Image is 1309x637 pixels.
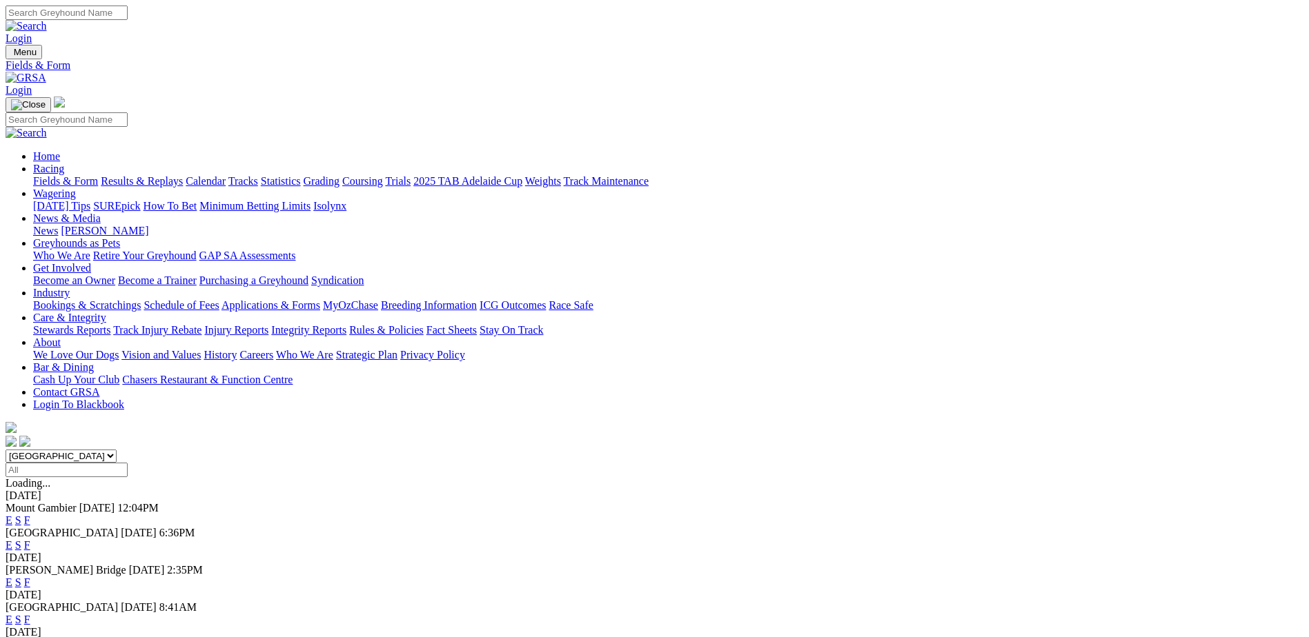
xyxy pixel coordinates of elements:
[6,422,17,433] img: logo-grsa-white.png
[6,20,47,32] img: Search
[121,527,157,538] span: [DATE]
[6,59,1303,72] div: Fields & Form
[33,175,98,187] a: Fields & Form
[186,175,226,187] a: Calendar
[33,225,1303,237] div: News & Media
[199,200,311,212] a: Minimum Betting Limits
[6,502,77,514] span: Mount Gambier
[24,539,30,551] a: F
[93,200,140,212] a: SUREpick
[24,576,30,588] a: F
[304,175,339,187] a: Grading
[271,324,346,336] a: Integrity Reports
[33,386,99,398] a: Contact GRSA
[204,324,268,336] a: Injury Reports
[122,374,293,385] a: Chasers Restaurant & Function Centre
[121,349,201,361] a: Vision and Values
[113,324,201,336] a: Track Injury Rebate
[6,539,12,551] a: E
[276,349,333,361] a: Who We Are
[480,299,546,311] a: ICG Outcomes
[6,589,1303,601] div: [DATE]
[6,84,32,96] a: Login
[167,564,203,576] span: 2:35PM
[33,250,90,261] a: Who We Are
[24,614,30,625] a: F
[33,312,106,323] a: Care & Integrity
[33,188,76,199] a: Wagering
[6,614,12,625] a: E
[6,6,128,20] input: Search
[33,225,58,236] a: News
[204,349,237,361] a: History
[413,175,522,187] a: 2025 TAB Adelaide Cup
[54,97,65,108] img: logo-grsa-white.png
[33,361,94,373] a: Bar & Dining
[33,262,91,274] a: Get Involved
[6,32,32,44] a: Login
[6,601,118,613] span: [GEOGRAPHIC_DATA]
[33,299,141,311] a: Bookings & Scratchings
[33,150,60,162] a: Home
[480,324,543,336] a: Stay On Track
[33,200,1303,212] div: Wagering
[33,398,124,410] a: Login To Blackbook
[6,97,51,112] button: Toggle navigation
[6,576,12,588] a: E
[6,552,1303,564] div: [DATE]
[33,287,70,299] a: Industry
[313,200,346,212] a: Isolynx
[118,274,197,286] a: Become a Trainer
[93,250,197,261] a: Retire Your Greyhound
[101,175,183,187] a: Results & Replays
[33,349,119,361] a: We Love Our Dogs
[33,250,1303,262] div: Greyhounds as Pets
[6,72,46,84] img: GRSA
[61,225,148,236] a: [PERSON_NAME]
[24,514,30,526] a: F
[33,299,1303,312] div: Industry
[239,349,273,361] a: Careers
[6,112,128,127] input: Search
[228,175,258,187] a: Tracks
[33,274,115,286] a: Become an Owner
[144,200,197,212] a: How To Bet
[6,527,118,538] span: [GEOGRAPHIC_DATA]
[549,299,593,311] a: Race Safe
[33,163,64,174] a: Racing
[33,374,119,385] a: Cash Up Your Club
[6,127,47,139] img: Search
[311,274,364,286] a: Syndication
[117,502,159,514] span: 12:04PM
[400,349,465,361] a: Privacy Policy
[564,175,649,187] a: Track Maintenance
[336,349,397,361] a: Strategic Plan
[349,324,424,336] a: Rules & Policies
[6,489,1303,502] div: [DATE]
[144,299,219,311] a: Schedule of Fees
[6,436,17,447] img: facebook.svg
[159,601,197,613] span: 8:41AM
[261,175,301,187] a: Statistics
[381,299,477,311] a: Breeding Information
[15,514,21,526] a: S
[33,212,101,224] a: News & Media
[15,576,21,588] a: S
[33,200,90,212] a: [DATE] Tips
[33,324,110,336] a: Stewards Reports
[199,250,296,261] a: GAP SA Assessments
[33,336,61,348] a: About
[14,47,37,57] span: Menu
[342,175,383,187] a: Coursing
[19,436,30,447] img: twitter.svg
[11,99,46,110] img: Close
[6,477,50,489] span: Loading...
[385,175,411,187] a: Trials
[159,527,195,538] span: 6:36PM
[6,514,12,526] a: E
[199,274,308,286] a: Purchasing a Greyhound
[33,175,1303,188] div: Racing
[33,349,1303,361] div: About
[426,324,477,336] a: Fact Sheets
[33,324,1303,336] div: Care & Integrity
